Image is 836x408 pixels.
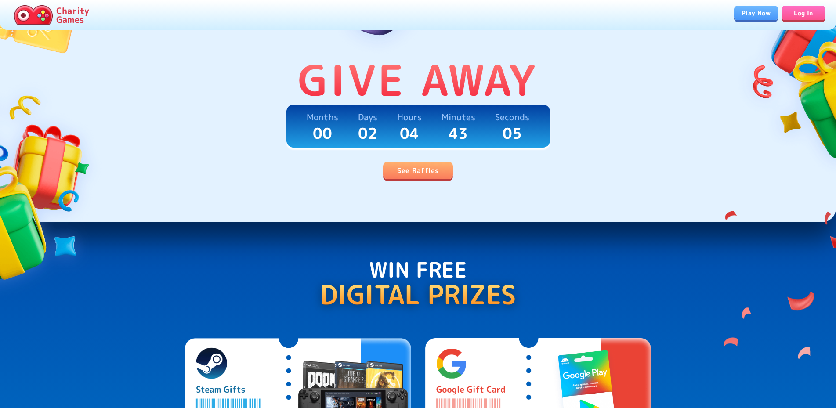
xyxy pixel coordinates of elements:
p: 00 [313,124,333,142]
a: See Raffles [383,162,452,179]
a: Play Now [734,6,778,20]
p: 05 [503,124,522,142]
p: Give Away [298,55,538,105]
p: Minutes [442,110,475,124]
p: 43 [449,124,468,142]
a: Charity Games [11,4,93,26]
p: Seconds [495,110,529,124]
img: Charity.Games [14,5,53,25]
a: Months00Days02Hours04Minutes43Seconds05 [286,105,550,148]
a: Log In [782,6,825,20]
p: Digital Prizes [320,278,516,310]
p: Hours [397,110,422,124]
p: Days [358,110,377,124]
p: Win Free [320,257,516,282]
p: Charity Games [56,6,89,24]
p: 02 [358,124,378,142]
p: 04 [400,124,420,142]
p: Months [307,110,338,124]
